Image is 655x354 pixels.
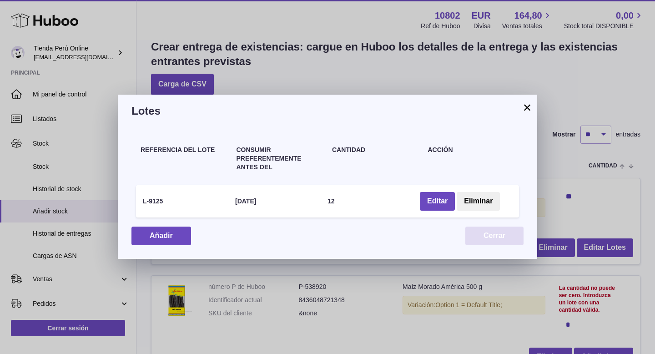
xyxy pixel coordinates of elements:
button: Eliminar [457,192,500,211]
button: × [522,102,533,113]
h4: 12 [327,197,335,206]
button: Cerrar [465,227,524,245]
h4: Acción [428,146,515,154]
button: Añadir [131,227,191,245]
h4: Cantidad [332,146,419,154]
h4: Referencia del lote [141,146,227,154]
h3: Lotes [131,104,524,118]
h4: L-9125 [143,197,163,206]
button: Editar [420,192,455,211]
h4: Consumir preferentemente antes del [237,146,323,172]
h4: [DATE] [235,197,256,206]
